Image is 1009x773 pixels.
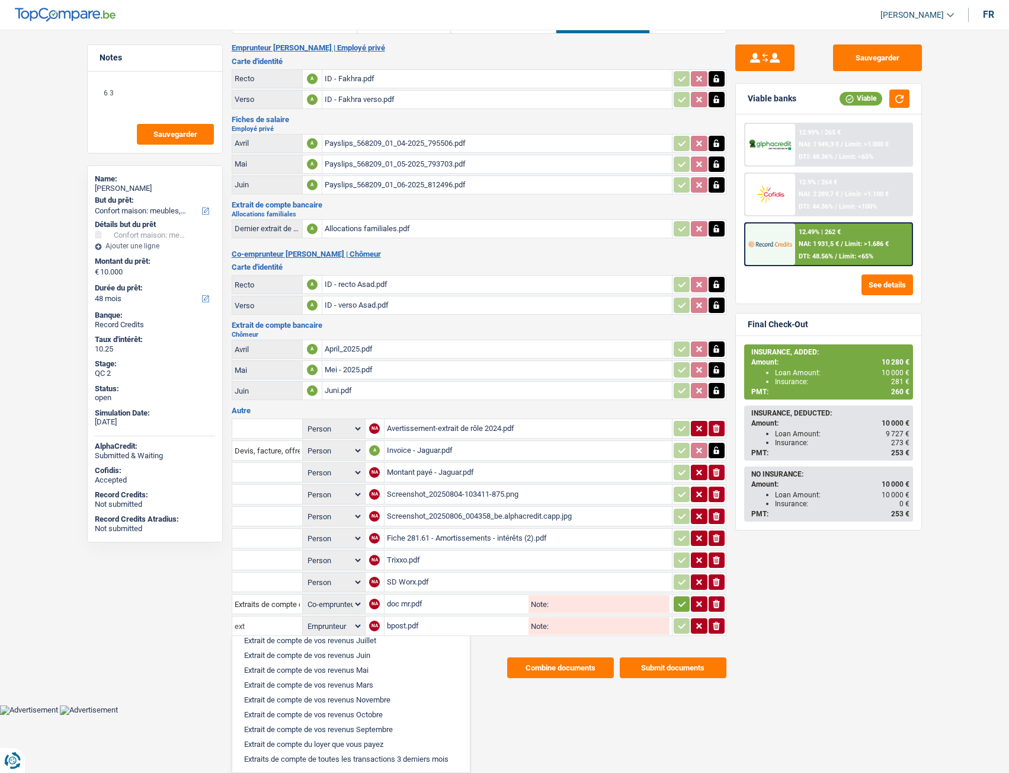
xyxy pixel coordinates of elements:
span: 253 € [891,510,909,518]
span: Limit: >1.100 € [845,190,889,198]
img: AlphaCredit [748,138,792,152]
div: Cofidis: [95,466,215,475]
h3: Autre [232,407,726,414]
span: 273 € [891,439,909,447]
li: Extrait de compte de vos revenus Octobre [238,707,464,722]
span: 281 € [891,378,909,386]
div: April_2025.pdf [325,340,670,358]
span: Limit: <100% [839,203,877,210]
div: INSURANCE, ADDED: [751,348,909,356]
li: Extrait de compte de vos revenus Mars [238,678,464,692]
div: Stage: [95,359,215,369]
div: Not submitted [95,500,215,509]
div: NA [369,489,380,500]
a: [PERSON_NAME] [871,5,954,25]
div: NA [369,533,380,544]
span: 10 000 € [882,491,909,499]
div: Invoice - Jaguar.pdf [387,442,670,459]
div: ID - Fakhra verso.pdf [325,91,670,108]
div: 12.9% | 264 € [799,178,837,186]
img: Cofidis [748,183,792,205]
span: 253 € [891,449,909,457]
div: A [307,159,318,170]
div: Record Credits Atradius: [95,515,215,524]
span: 0 € [899,500,909,508]
div: Verso [235,301,300,310]
div: Juin [235,386,300,395]
div: PMT: [751,510,909,518]
span: Limit: <65% [839,253,873,260]
div: Mai [235,366,300,375]
div: A [369,445,380,456]
div: PMT: [751,388,909,396]
div: NA [369,599,380,609]
div: Payslips_568209_01_06-2025_812496.pdf [325,176,670,194]
div: Recto [235,280,300,289]
div: Dernier extrait de compte pour vos allocations familiales [235,224,300,233]
div: Accepted [95,475,215,485]
li: Extrait de compte de vos revenus Juin [238,648,464,663]
div: Verso [235,95,300,104]
div: A [307,180,318,190]
div: Juni.pdf [325,382,670,400]
h2: Emprunteur [PERSON_NAME] | Employé privé [232,43,726,53]
div: Screenshot_20250806_004358_be.alphacredit.capp.jpg [387,507,670,525]
button: Submit documents [620,657,726,678]
span: 10 280 € [882,358,909,366]
div: PMT: [751,449,909,457]
div: 12.49% | 262 € [799,228,841,236]
div: Amount: [751,358,909,366]
div: A [307,138,318,149]
div: Insurance: [775,378,909,386]
div: NO INSURANCE: [751,470,909,478]
div: Ajouter une ligne [95,242,215,250]
div: Fiche 281.61 - Amortissements - intérêts (2).pdf [387,529,670,547]
li: Extrait de compte du loyer que vous payez [238,737,464,752]
li: Extrait de compte de vos revenus Mai [238,663,464,678]
div: A [307,300,318,311]
span: / [841,240,843,248]
span: 260 € [891,388,909,396]
div: Avril [235,139,300,148]
button: Sauvegarder [137,124,214,145]
div: Banque: [95,311,215,320]
li: Extrait de compte de vos revenus Juillet [238,633,464,648]
span: Limit: <65% [839,153,873,161]
div: Viable [840,92,882,105]
div: Montant payé - Jaguar.pdf [387,464,670,481]
div: A [307,344,318,354]
div: Amount: [751,480,909,488]
div: Détails but du prêt [95,220,215,229]
img: TopCompare Logo [15,8,116,22]
div: ID - recto Asad.pdf [325,276,670,293]
img: Record Credits [748,233,792,255]
div: A [307,223,318,234]
div: Screenshot_20250804-103411-875.png [387,485,670,503]
h3: Carte d'identité [232,263,726,271]
span: / [841,190,843,198]
span: 9 727 € [886,430,909,438]
div: A [307,385,318,396]
h3: Fiches de salaire [232,116,726,123]
span: / [835,203,837,210]
span: / [841,140,843,148]
div: open [95,393,215,403]
label: But du prêt: [95,196,213,205]
div: Name: [95,174,215,184]
div: 10.25 [95,344,215,354]
div: A [307,365,318,375]
div: Avril [235,345,300,354]
label: Note: [528,622,549,630]
div: QC 2 [95,369,215,378]
div: [DATE] [95,417,215,427]
div: bpost.pdf [387,617,527,635]
div: AlphaCredit: [95,442,215,451]
h2: Employé privé [232,126,726,132]
div: Insurance: [775,439,909,447]
div: NA [369,621,380,631]
div: Recto [235,74,300,83]
label: Montant du prêt: [95,257,213,266]
span: 10 000 € [882,480,909,488]
span: Limit: >1.686 € [845,240,889,248]
div: Payslips_568209_01_04-2025_795506.pdf [325,135,670,152]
